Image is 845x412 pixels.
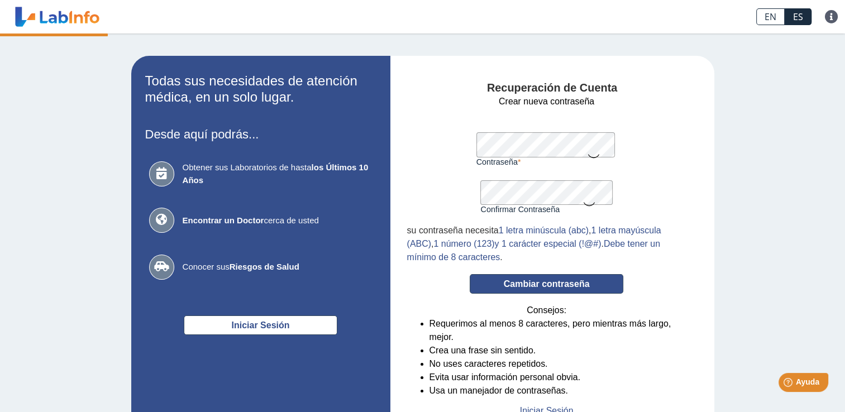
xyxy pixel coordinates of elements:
li: Evita usar información personal obvia. [429,371,686,384]
div: , , . . [407,224,686,264]
span: Crear nueva contraseña [499,95,594,108]
h3: Desde aquí podrás... [145,127,376,141]
b: Encontrar un Doctor [183,215,264,225]
span: y 1 carácter especial (!@#) [494,239,601,248]
span: su contraseña necesita [407,226,499,235]
span: Conocer sus [183,261,373,274]
button: Iniciar Sesión [184,315,337,335]
span: Consejos: [527,304,566,317]
label: Confirmar Contraseña [480,205,612,214]
span: Obtener sus Laboratorios de hasta [183,161,373,186]
iframe: Help widget launcher [746,368,833,400]
b: los Últimos 10 Años [183,162,369,185]
a: ES [785,8,811,25]
a: EN [756,8,785,25]
b: Riesgos de Salud [230,262,299,271]
label: Contraseña [476,157,617,166]
li: Crea una frase sin sentido. [429,344,686,357]
h2: Todas sus necesidades de atención médica, en un solo lugar. [145,73,376,106]
span: cerca de usted [183,214,373,227]
span: 1 número (123) [433,239,494,248]
li: Requerimos al menos 8 caracteres, pero mientras más largo, mejor. [429,317,686,344]
button: Cambiar contraseña [470,274,623,294]
h4: Recuperación de Cuenta [407,82,698,95]
li: No uses caracteres repetidos. [429,357,686,371]
span: 1 letra minúscula (abc) [499,226,589,235]
li: Usa un manejador de contraseñas. [429,384,686,397]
